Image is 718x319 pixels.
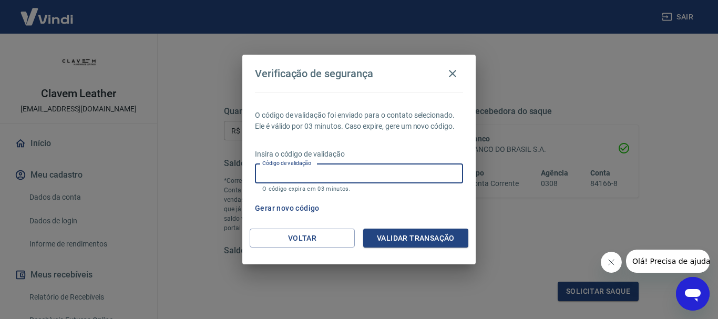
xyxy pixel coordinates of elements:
button: Validar transação [363,229,468,248]
button: Voltar [250,229,355,248]
p: Insira o código de validação [255,149,463,160]
iframe: Mensagem da empresa [626,250,710,273]
button: Gerar novo código [251,199,324,218]
iframe: Botão para abrir a janela de mensagens [676,277,710,311]
span: Olá! Precisa de ajuda? [6,7,88,16]
iframe: Fechar mensagem [601,252,622,273]
label: Código de validação [262,159,311,167]
p: O código expira em 03 minutos. [262,186,456,192]
p: O código de validação foi enviado para o contato selecionado. Ele é válido por 03 minutos. Caso e... [255,110,463,132]
h4: Verificação de segurança [255,67,373,80]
